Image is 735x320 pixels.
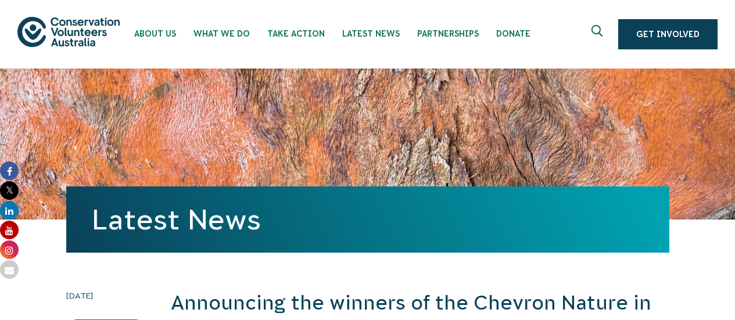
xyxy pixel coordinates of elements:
img: logo.svg [17,17,120,46]
span: Take Action [267,29,325,38]
span: What We Do [193,29,250,38]
span: Expand search box [591,25,606,44]
button: Expand search box Close search box [585,20,612,48]
span: Latest News [342,29,400,38]
span: About Us [134,29,176,38]
a: Latest News [92,204,261,235]
time: [DATE] [66,289,146,302]
a: Get Involved [618,19,718,49]
span: Donate [496,29,530,38]
span: Partnerships [417,29,479,38]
